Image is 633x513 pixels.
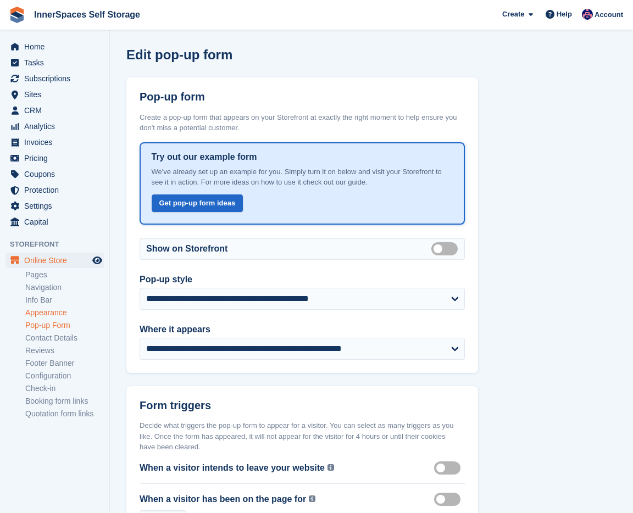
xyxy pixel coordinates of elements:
[24,214,90,230] span: Capital
[582,9,593,20] img: Dominic Hampson
[5,150,104,166] a: menu
[140,91,205,103] h2: Pop-up form
[24,71,90,86] span: Subscriptions
[5,71,104,86] a: menu
[24,39,90,54] span: Home
[25,358,104,369] a: Footer Banner
[140,493,306,506] label: When a visitor has been on the page for
[140,112,465,133] div: Create a pop-up form that appears on your Storefront at exactly the right moment to help ensure y...
[309,495,315,502] img: icon-info-grey-7440780725fd019a000dd9b08b2336e03edf1995a4989e88bcd33f0948082b44.svg
[25,295,104,305] a: Info Bar
[140,238,465,260] div: Show on Storefront
[557,9,572,20] span: Help
[25,282,104,293] a: Navigation
[24,198,90,214] span: Settings
[327,464,334,471] img: icon-info-grey-7440780725fd019a000dd9b08b2336e03edf1995a4989e88bcd33f0948082b44.svg
[5,182,104,198] a: menu
[25,320,104,331] a: Pop-up Form
[30,5,145,24] a: InnerSpaces Self Storage
[24,87,90,102] span: Sites
[152,152,453,162] h3: Try out our example form
[91,254,104,267] a: Preview store
[152,166,453,188] p: We've already set up an example for you. Simply turn it on below and visit your Storefront to see...
[25,308,104,318] a: Appearance
[5,119,104,134] a: menu
[140,323,465,336] label: Where it appears
[5,39,104,54] a: menu
[5,166,104,182] a: menu
[5,214,104,230] a: menu
[24,253,90,268] span: Online Store
[25,383,104,394] a: Check-in
[24,182,90,198] span: Protection
[24,103,90,118] span: CRM
[24,135,90,150] span: Invoices
[140,420,465,453] div: Decide what triggers the pop-up form to appear for a visitor. You can select as many triggers as ...
[25,333,104,343] a: Contact Details
[9,7,25,23] img: stora-icon-8386f47178a22dfd0bd8f6a31ec36ba5ce8667c1dd55bd0f319d3a0aa187defe.svg
[140,461,325,475] label: When a visitor intends to leave your website
[24,166,90,182] span: Coupons
[431,248,462,249] label: Enabled
[140,399,211,412] h2: Form triggers
[5,253,104,268] a: menu
[24,55,90,70] span: Tasks
[25,396,104,406] a: Booking form links
[595,9,623,20] span: Account
[5,103,104,118] a: menu
[25,409,104,419] a: Quotation form links
[434,467,465,469] label: Exit intent enabled
[434,498,465,500] label: Time on page enabled
[152,194,243,213] a: Get pop-up form ideas
[25,270,104,280] a: Pages
[5,87,104,102] a: menu
[25,345,104,356] a: Reviews
[140,273,465,286] label: Pop-up style
[5,198,104,214] a: menu
[10,239,109,250] span: Storefront
[24,119,90,134] span: Analytics
[5,55,104,70] a: menu
[502,9,524,20] span: Create
[24,150,90,166] span: Pricing
[5,135,104,150] a: menu
[126,47,232,62] h1: Edit pop-up form
[25,371,104,381] a: Configuration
